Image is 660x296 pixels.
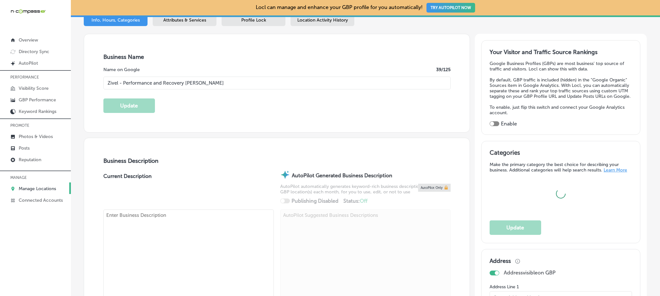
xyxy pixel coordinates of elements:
[19,60,38,66] p: AutoPilot
[490,220,541,235] button: Update
[19,49,49,54] p: Directory Sync
[490,77,632,99] p: By default, GBP traffic is included (hidden) in the "Google Organic" Sources item in Google Analy...
[19,157,41,162] p: Reputation
[19,145,30,151] p: Posts
[103,77,451,89] input: Enter Location Name
[490,49,632,56] h3: Your Visitor and Traffic Source Rankings
[19,109,56,114] p: Keyword Rankings
[490,284,632,290] label: Address Line 1
[426,3,475,13] button: TRY AUTOPILOT NOW
[103,173,152,209] label: Current Description
[501,121,517,127] label: Enable
[19,37,38,43] p: Overview
[19,186,56,191] p: Manage Locations
[604,167,627,173] a: Learn More
[292,172,392,179] strong: AutoPilot Generated Business Description
[91,17,140,23] span: Info, Hours, Categories
[436,67,451,72] label: 39 /125
[504,270,556,276] p: Address visible on GBP
[490,61,632,72] p: Google Business Profiles (GBPs) are most business' top source of traffic and visitors. Locl can s...
[19,198,63,203] p: Connected Accounts
[103,157,451,164] h3: Business Description
[280,170,290,180] img: autopilot-icon
[10,8,46,14] img: 660ab0bf-5cc7-4cb8-ba1c-48b5ae0f18e60NCTV_CLogo_TV_Black_-500x88.png
[103,67,140,72] label: Name on Google
[241,17,266,23] span: Profile Lock
[19,86,49,91] p: Visibility Score
[490,257,511,264] h3: Address
[490,162,632,173] p: Make the primary category the best choice for describing your business. Additional categories wil...
[103,98,155,113] button: Update
[490,105,632,116] p: To enable, just flip this switch and connect your Google Analytics account.
[103,53,451,60] h3: Business Name
[19,97,56,103] p: GBP Performance
[297,17,348,23] span: Location Activity History
[490,149,632,159] h3: Categories
[163,17,206,23] span: Attributes & Services
[19,134,53,139] p: Photos & Videos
